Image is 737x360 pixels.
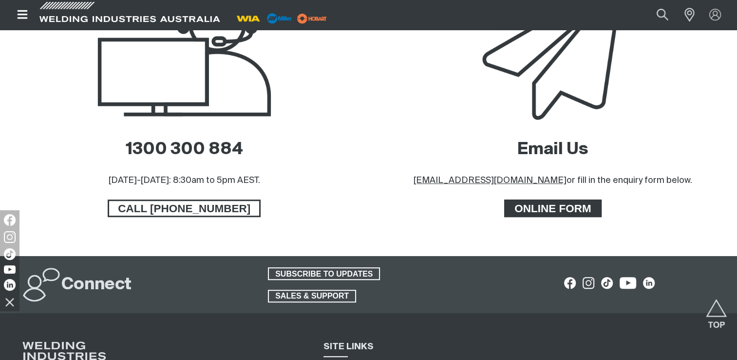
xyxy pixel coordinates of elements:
[4,214,16,226] img: Facebook
[269,267,379,280] span: SUBSCRIBE TO UPDATES
[567,176,692,185] span: or fill in the enquiry form below.
[294,15,330,22] a: miller
[294,11,330,26] img: miller
[504,200,602,217] a: ONLINE FORM
[109,200,259,217] span: CALL [PHONE_NUMBER]
[517,141,588,158] a: Email Us
[269,290,355,302] span: SALES & SUPPORT
[4,248,16,260] img: TikTok
[4,231,16,243] img: Instagram
[646,4,679,26] button: Search products
[506,200,600,217] span: ONLINE FORM
[126,141,243,158] a: 1300 300 884
[705,299,727,321] button: Scroll to top
[634,4,679,26] input: Product name or item number...
[268,290,356,302] a: SALES & SUPPORT
[4,265,16,274] img: YouTube
[1,294,18,310] img: hide socials
[414,176,567,185] a: [EMAIL_ADDRESS][DOMAIN_NAME]
[109,176,260,185] span: [DATE]-[DATE]: 8:30am to 5pm AEST.
[268,267,380,280] a: SUBSCRIBE TO UPDATES
[323,342,374,351] span: SITE LINKS
[4,279,16,291] img: LinkedIn
[61,274,132,296] h2: Connect
[108,200,261,217] a: CALL 1300 300 884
